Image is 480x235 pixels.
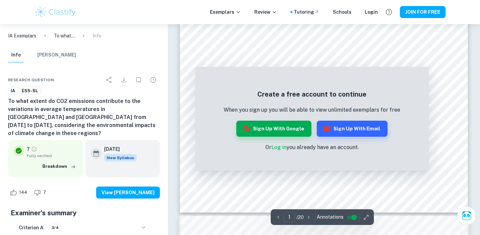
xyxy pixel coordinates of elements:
p: / 20 [296,214,304,221]
span: Research question [8,77,54,83]
h6: [DATE] [104,145,132,153]
button: Help and Feedback [383,6,395,18]
button: View [PERSON_NAME] [96,187,160,199]
div: Share [102,73,116,87]
button: Sign up with Google [236,121,311,137]
p: Or you already have an account. [224,143,400,151]
a: Login [365,8,378,16]
p: To what extent do CO2 emissions contribute to the variations in average temperatures in [GEOGRAPH... [54,32,75,39]
img: Clastify logo [34,5,77,19]
p: Review [254,8,277,16]
button: Info [8,48,24,63]
div: Dislike [32,187,50,198]
button: JOIN FOR FREE [400,6,446,18]
div: Report issue [147,73,160,87]
a: Schools [333,8,351,16]
a: IA [8,87,18,95]
span: Annotations [317,214,343,221]
span: 3/4 [49,225,61,231]
span: ESS-SL [19,88,40,94]
span: 7 [39,189,50,196]
div: Bookmark [132,73,145,87]
button: Ask Clai [457,206,476,225]
p: 7 [27,145,30,153]
a: Tutoring [294,8,319,16]
button: [PERSON_NAME] [37,48,76,63]
span: 144 [15,189,31,196]
div: Starting from the May 2026 session, the ESS IA requirements have changed. We created this exempla... [104,154,137,161]
h5: Examiner's summary [11,208,157,218]
span: Fully verified [27,153,77,159]
h5: Create a free account to continue [224,89,400,99]
button: Sign up with Email [317,121,388,137]
span: New Syllabus [104,154,137,161]
div: Like [8,187,31,198]
button: Breakdown [41,161,77,171]
p: Exemplars [210,8,241,16]
p: Info [92,32,101,39]
a: ESS-SL [19,87,41,95]
a: Grade fully verified [31,146,37,152]
div: Download [117,73,131,87]
h6: To what extent do CO2 emissions contribute to the variations in average temperatures in [GEOGRAPH... [8,97,160,137]
p: When you sign up you will be able to view unlimited exemplars for free [224,106,400,114]
h6: Criterion A [19,224,43,231]
span: IA [8,88,17,94]
a: Log in [271,144,286,150]
a: IA Exemplars [8,32,36,39]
